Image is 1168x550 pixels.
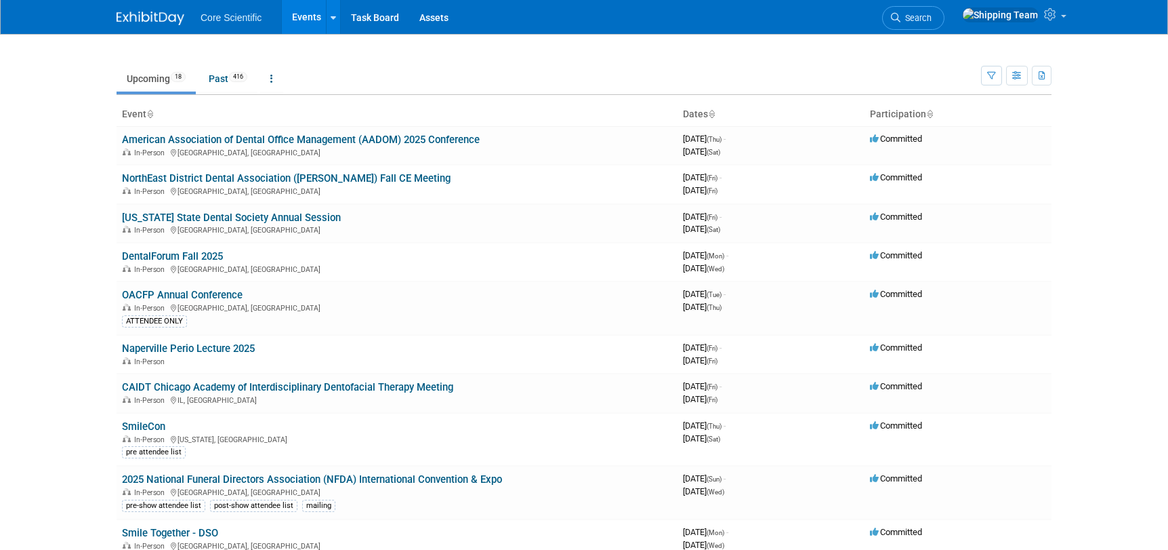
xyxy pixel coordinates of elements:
span: (Tue) [707,291,722,298]
span: [DATE] [683,394,717,404]
a: Upcoming18 [117,66,196,92]
span: [DATE] [683,185,717,195]
div: [GEOGRAPHIC_DATA], [GEOGRAPHIC_DATA] [122,224,672,235]
span: (Fri) [707,214,717,221]
span: [DATE] [683,355,717,366]
th: Participation [864,103,1051,126]
a: SmileCon [122,420,165,433]
span: [DATE] [683,540,724,550]
div: [GEOGRAPHIC_DATA], [GEOGRAPHIC_DATA] [122,263,672,274]
a: 2025 National Funeral Directors Association (NFDA) International Convention & Expo [122,473,502,486]
span: - [719,381,722,391]
span: Committed [870,527,922,537]
span: [DATE] [683,420,726,431]
span: Committed [870,420,922,431]
img: In-Person Event [123,357,131,364]
a: Sort by Start Date [708,109,715,119]
span: (Wed) [707,542,724,549]
span: In-Person [134,187,169,196]
span: [DATE] [683,172,722,182]
div: [GEOGRAPHIC_DATA], [GEOGRAPHIC_DATA] [122,486,672,497]
th: Dates [677,103,864,126]
span: (Mon) [707,529,724,536]
span: [DATE] [683,212,722,222]
span: [DATE] [683,224,720,234]
span: (Sun) [707,475,722,483]
span: [DATE] [683,486,724,496]
img: Shipping Team [962,7,1039,22]
div: mailing [302,500,335,512]
a: Past416 [199,66,257,92]
span: [DATE] [683,473,726,484]
span: (Mon) [707,252,724,260]
div: [GEOGRAPHIC_DATA], [GEOGRAPHIC_DATA] [122,185,672,196]
span: - [719,212,722,222]
span: In-Person [134,357,169,366]
span: [DATE] [683,263,724,273]
img: In-Person Event [123,149,131,155]
img: In-Person Event [123,435,131,442]
span: In-Person [134,396,169,405]
span: (Fri) [707,174,717,182]
span: In-Person [134,435,169,444]
span: (Fri) [707,187,717,195]
img: In-Person Event [123,304,131,311]
span: [DATE] [683,289,726,299]
img: In-Person Event [123,396,131,403]
div: pre-show attendee list [122,500,205,512]
a: OACFP Annual Conference [122,289,243,301]
span: [DATE] [683,342,722,353]
span: In-Person [134,265,169,274]
span: Core Scientific [201,12,262,23]
a: CAIDT Chicago Academy of Interdisciplinary Dentofacial Therapy Meeting [122,381,453,393]
a: Sort by Participation Type [926,109,933,119]
span: Committed [870,172,922,182]
span: [DATE] [683,527,728,537]
span: Committed [870,212,922,222]
a: American Association of Dental Office Management (AADOM) 2025 Conference [122,134,480,146]
img: In-Person Event [123,265,131,272]
img: In-Person Event [123,226,131,233]
span: [DATE] [683,433,720,444]
span: - [726,250,728,260]
a: DentalForum Fall 2025 [122,250,223,262]
span: - [724,420,726,431]
div: [US_STATE], [GEOGRAPHIC_DATA] [122,433,672,444]
span: In-Person [134,304,169,313]
span: (Sat) [707,226,720,233]
span: In-Person [134,488,169,497]
span: (Wed) [707,488,724,496]
img: In-Person Event [123,187,131,194]
div: [GEOGRAPHIC_DATA], [GEOGRAPHIC_DATA] [122,146,672,157]
span: Committed [870,381,922,391]
span: (Fri) [707,357,717,365]
span: (Fri) [707,345,717,352]
span: - [724,473,726,484]
span: 416 [229,72,247,82]
span: - [724,289,726,299]
img: In-Person Event [123,488,131,495]
span: - [719,172,722,182]
span: In-Person [134,149,169,157]
span: Committed [870,342,922,353]
div: IL, [GEOGRAPHIC_DATA] [122,394,672,405]
div: pre attendee list [122,446,186,458]
span: (Fri) [707,396,717,404]
span: - [726,527,728,537]
span: (Thu) [707,136,722,143]
span: Committed [870,473,922,484]
div: [GEOGRAPHIC_DATA], [GEOGRAPHIC_DATA] [122,302,672,313]
span: (Wed) [707,265,724,273]
span: [DATE] [683,146,720,157]
span: Committed [870,289,922,299]
span: [DATE] [683,250,728,260]
img: In-Person Event [123,542,131,549]
span: [DATE] [683,302,722,312]
div: ATTENDEE ONLY [122,315,187,328]
th: Event [117,103,677,126]
span: (Sat) [707,435,720,443]
span: Committed [870,134,922,144]
span: - [719,342,722,353]
span: Search [900,13,932,23]
span: 18 [171,72,186,82]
